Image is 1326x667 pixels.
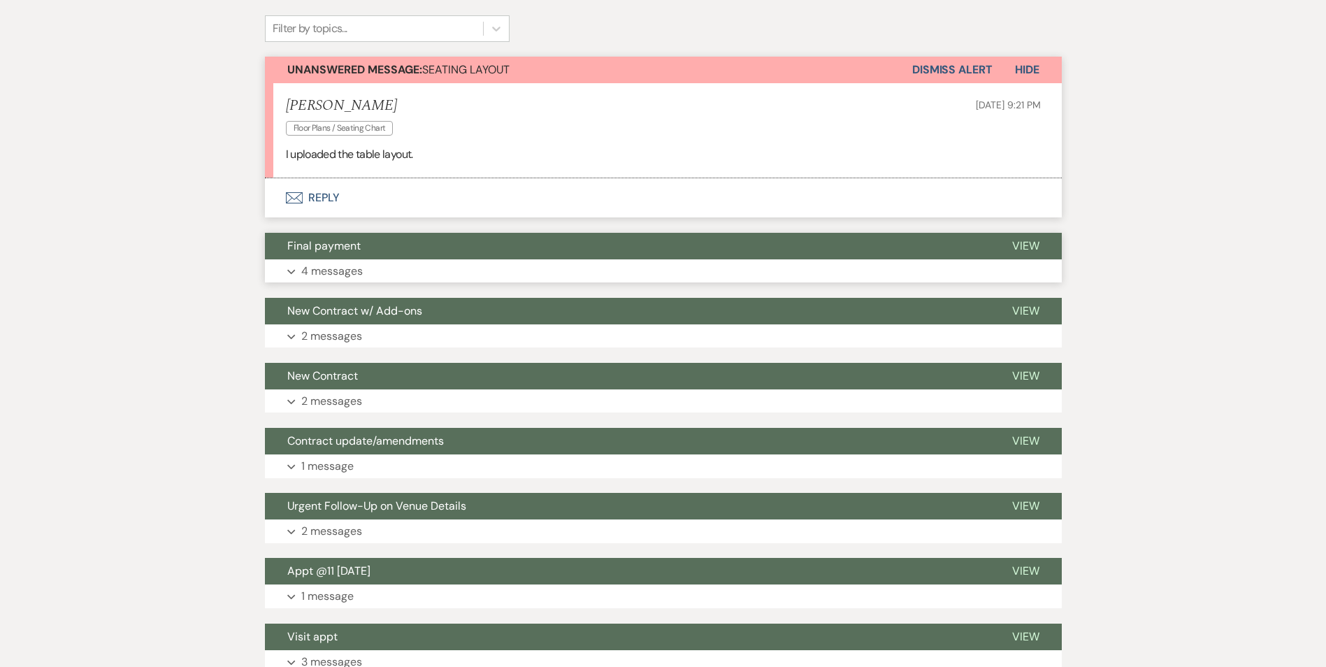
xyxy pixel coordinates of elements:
[265,584,1062,608] button: 1 message
[265,324,1062,348] button: 2 messages
[990,493,1062,519] button: View
[265,389,1062,413] button: 2 messages
[1012,303,1039,318] span: View
[265,178,1062,217] button: Reply
[287,368,358,383] span: New Contract
[301,457,354,475] p: 1 message
[287,238,361,253] span: Final payment
[990,298,1062,324] button: View
[990,233,1062,259] button: View
[990,558,1062,584] button: View
[265,57,912,83] button: Unanswered Message:SEATING LAYOUT
[286,145,1041,164] p: I uploaded the table layout.
[265,428,990,454] button: Contract update/amendments
[976,99,1040,111] span: [DATE] 9:21 PM
[1012,238,1039,253] span: View
[265,298,990,324] button: New Contract w/ Add-ons
[287,499,466,513] span: Urgent Follow-Up on Venue Details
[287,62,510,77] span: SEATING LAYOUT
[1012,564,1039,578] span: View
[265,259,1062,283] button: 4 messages
[287,303,422,318] span: New Contract w/ Add-ons
[1012,368,1039,383] span: View
[990,624,1062,650] button: View
[265,519,1062,543] button: 2 messages
[286,121,394,136] span: Floor Plans / Seating Chart
[265,624,990,650] button: Visit appt
[301,262,363,280] p: 4 messages
[265,454,1062,478] button: 1 message
[273,20,347,37] div: Filter by topics...
[265,233,990,259] button: Final payment
[912,57,993,83] button: Dismiss Alert
[1015,62,1039,77] span: Hide
[990,363,1062,389] button: View
[1012,629,1039,644] span: View
[265,558,990,584] button: Appt @11 [DATE]
[990,428,1062,454] button: View
[265,493,990,519] button: Urgent Follow-Up on Venue Details
[301,587,354,605] p: 1 message
[287,62,422,77] strong: Unanswered Message:
[301,392,362,410] p: 2 messages
[287,433,444,448] span: Contract update/amendments
[287,564,370,578] span: Appt @11 [DATE]
[1012,433,1039,448] span: View
[265,363,990,389] button: New Contract
[286,97,401,115] h5: [PERSON_NAME]
[301,522,362,540] p: 2 messages
[993,57,1062,83] button: Hide
[287,629,338,644] span: Visit appt
[301,327,362,345] p: 2 messages
[1012,499,1039,513] span: View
